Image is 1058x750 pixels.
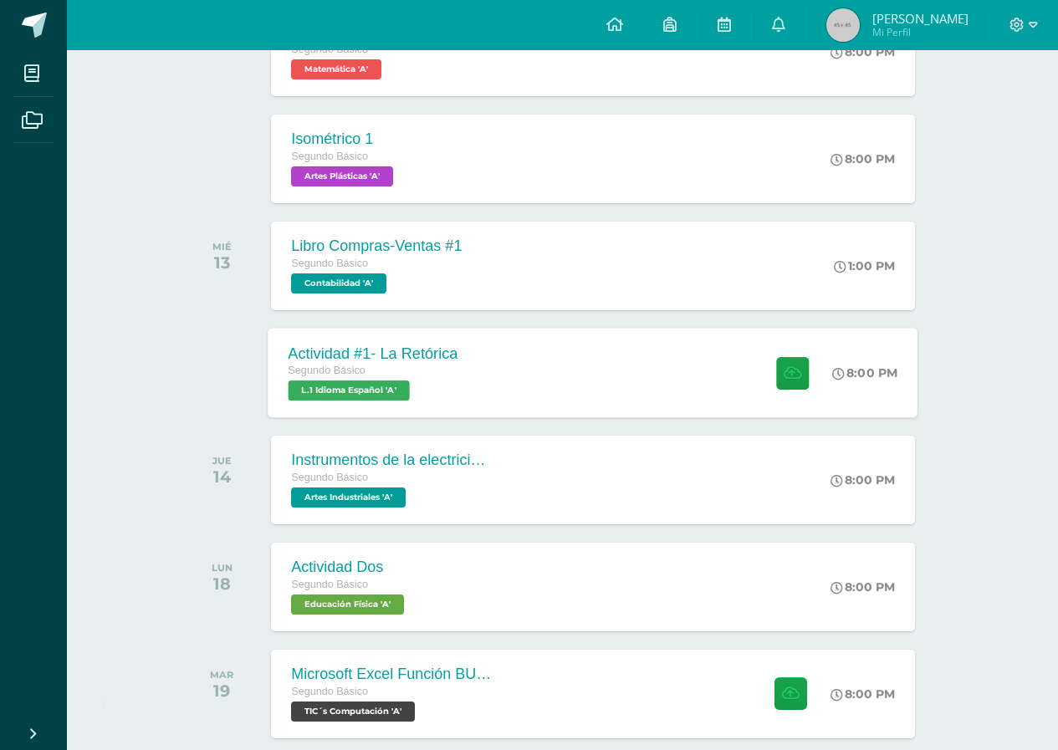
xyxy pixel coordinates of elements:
div: 8:00 PM [833,365,898,380]
div: Microsoft Excel Función BUSCAR [291,666,492,683]
span: Educación Física 'A' [291,594,404,615]
div: Actividad #1- La Retórica [289,344,458,362]
div: 8:00 PM [831,151,895,166]
div: 18 [212,574,233,594]
span: Artes Plásticas 'A' [291,166,393,186]
span: Segundo Básico [291,472,368,483]
div: LUN [212,562,233,574]
div: 13 [212,253,232,273]
div: MAR [210,669,233,681]
span: Segundo Básico [289,365,366,376]
img: 45x45 [826,8,860,42]
div: Actividad Dos [291,559,408,576]
span: Matemática 'A' [291,59,381,79]
span: Segundo Básico [291,258,368,269]
div: 1:00 PM [834,258,895,273]
div: 8:00 PM [831,686,895,702]
span: Contabilidad 'A' [291,273,386,293]
span: Segundo Básico [291,579,368,590]
div: 8:00 PM [831,472,895,487]
div: 8:00 PM [831,44,895,59]
div: Instrumentos de la electricidad [291,452,492,469]
span: Artes Industriales 'A' [291,487,406,508]
span: [PERSON_NAME] [872,10,969,27]
span: Mi Perfil [872,25,969,39]
div: MIÉ [212,241,232,253]
div: 8:00 PM [831,579,895,594]
span: Segundo Básico [291,151,368,162]
span: L.1 Idioma Español 'A' [289,380,410,401]
div: JUE [212,455,232,467]
div: 14 [212,467,232,487]
div: Isométrico 1 [291,130,397,148]
div: Libro Compras-Ventas #1 [291,237,462,255]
